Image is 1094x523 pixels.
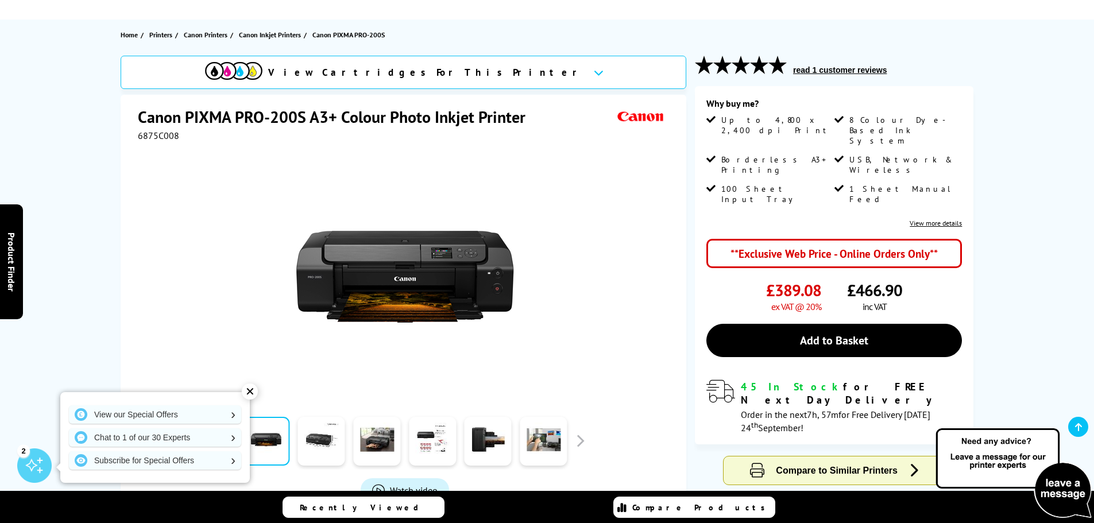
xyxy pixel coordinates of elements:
span: View Cartridges For This Printer [268,66,584,79]
span: 6875C008 [138,130,179,141]
span: Product Finder [6,232,17,291]
sup: th [751,420,758,430]
div: Why buy me? [706,98,962,115]
div: for FREE Next Day Delivery [741,380,962,406]
img: cmyk-icon.svg [205,62,262,80]
span: 100 Sheet Input Tray [721,184,832,204]
span: ex VAT @ 20% [771,301,821,312]
a: Home [121,29,141,41]
a: Chat to 1 of our 30 Experts [69,428,241,447]
span: 8 Colour Dye-Based Ink System [849,115,960,146]
span: 45 In Stock [741,380,843,393]
a: Add to Basket [706,324,962,357]
img: Canon [614,106,667,127]
span: Canon Inkjet Printers [239,29,301,41]
span: £466.90 [847,280,902,301]
span: Recently Viewed [300,502,430,513]
img: Canon PIXMA PRO-200S [292,164,517,389]
a: Compare Products [613,497,775,518]
div: **Exclusive Web Price - Online Orders Only** [706,239,962,268]
span: Printers [149,29,172,41]
div: ✕ [242,383,258,400]
a: View more details [910,219,962,227]
span: 1 Sheet Manual Feed [849,184,960,204]
span: Order in the next for Free Delivery [DATE] 24 September! [741,409,930,433]
a: Product_All_Videos [361,478,449,502]
span: £389.08 [766,280,821,301]
a: Canon Printers [184,29,230,41]
a: View our Special Offers [69,405,241,424]
span: 7h, 57m [807,409,838,420]
span: Home [121,29,138,41]
span: Watch video [390,485,438,496]
div: 2 [17,444,30,457]
span: Canon PIXMA PRO-200S [312,29,385,41]
span: Compare Products [632,502,771,513]
a: Recently Viewed [283,497,444,518]
h1: Canon PIXMA PRO-200S A3+ Colour Photo Inkjet Printer [138,106,537,127]
span: Canon Printers [184,29,227,41]
a: Canon PIXMA PRO-200S [312,29,388,41]
button: Compare to Similar Printers [724,456,945,485]
a: Subscribe for Special Offers [69,451,241,470]
span: Compare to Similar Printers [776,466,898,475]
button: read 1 customer reviews [790,65,890,75]
a: Printers [149,29,175,41]
span: Up to 4,800 x 2,400 dpi Print [721,115,832,135]
div: modal_delivery [706,380,962,433]
span: inc VAT [863,301,887,312]
span: USB, Network & Wireless [849,154,960,175]
img: Open Live Chat window [933,427,1094,521]
span: Borderless A3+ Printing [721,154,832,175]
a: Canon Inkjet Printers [239,29,304,41]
